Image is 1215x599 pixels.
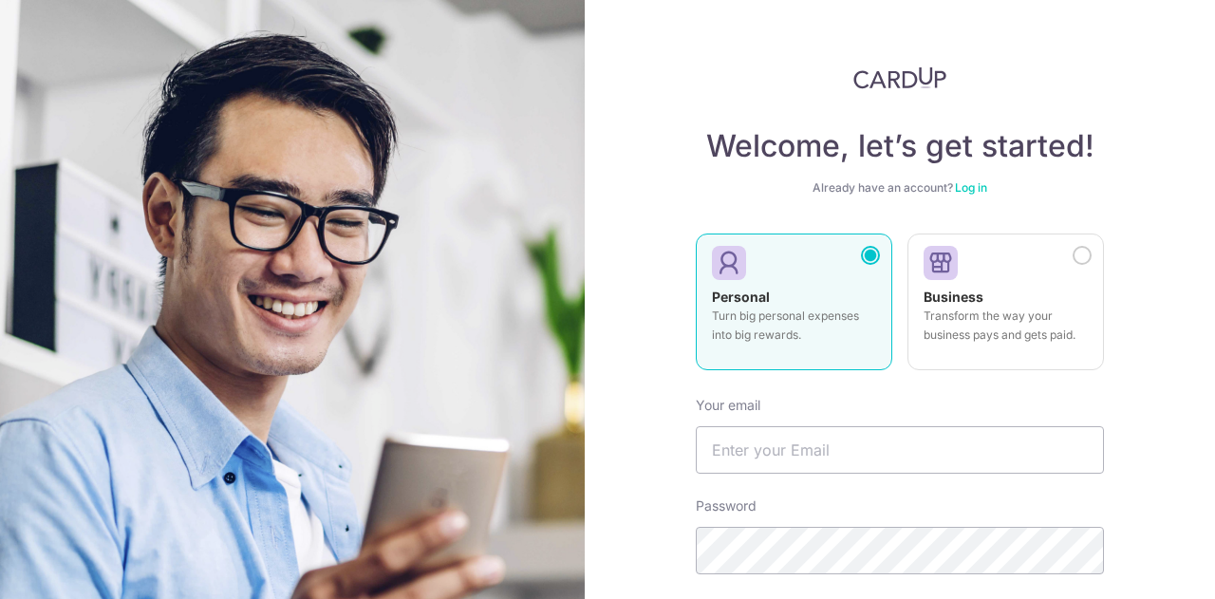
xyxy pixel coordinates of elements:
strong: Business [924,289,983,305]
a: Business Transform the way your business pays and gets paid. [907,234,1104,382]
a: Log in [955,180,987,195]
h4: Welcome, let’s get started! [696,127,1104,165]
img: CardUp Logo [853,66,946,89]
p: Transform the way your business pays and gets paid. [924,307,1088,345]
p: Turn big personal expenses into big rewards. [712,307,876,345]
label: Your email [696,396,760,415]
strong: Personal [712,289,770,305]
input: Enter your Email [696,426,1104,474]
div: Already have an account? [696,180,1104,196]
a: Personal Turn big personal expenses into big rewards. [696,234,892,382]
label: Password [696,496,757,515]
